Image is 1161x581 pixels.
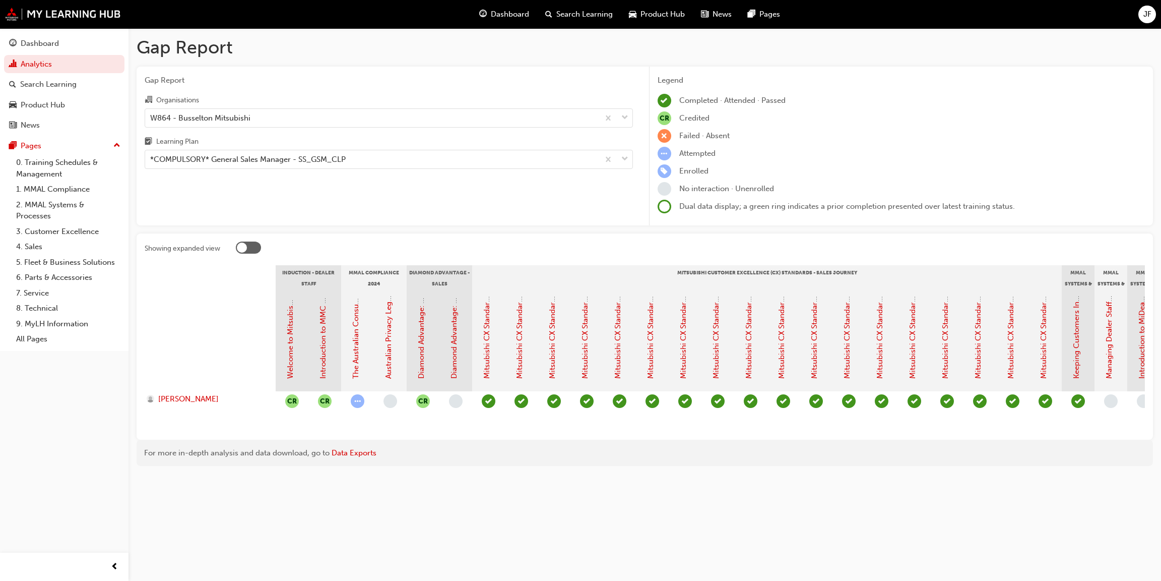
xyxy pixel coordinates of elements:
[145,244,220,254] div: Showing expanded view
[150,154,346,165] div: *COMPULSORY* General Sales Manager - SS_GSM_CLP
[658,75,1145,86] div: Legend
[12,316,124,332] a: 9. MyLH Information
[9,60,17,69] span: chart-icon
[449,256,459,379] a: Diamond Advantage: Sales Training
[285,394,299,408] button: null-icon
[740,4,788,25] a: pages-iconPages
[679,166,708,176] span: Enrolled
[9,39,17,48] span: guage-icon
[679,184,774,193] span: No interaction · Unenrolled
[658,129,671,143] span: learningRecordVerb_FAIL-icon
[748,8,755,21] span: pages-icon
[1094,265,1127,290] div: MMAL Systems & Processes - Management
[491,9,529,20] span: Dashboard
[640,9,685,20] span: Product Hub
[21,38,59,49] div: Dashboard
[156,137,199,147] div: Learning Plan
[658,94,671,107] span: learningRecordVerb_COMPLETE-icon
[658,111,671,125] span: null-icon
[621,111,628,125] span: down-icon
[9,142,17,151] span: pages-icon
[449,394,463,408] span: learningRecordVerb_NONE-icon
[113,139,120,152] span: up-icon
[145,75,633,86] span: Gap Report
[809,394,823,408] span: learningRecordVerb_PASS-icon
[471,4,537,25] a: guage-iconDashboard
[547,394,561,408] span: learningRecordVerb_PASS-icon
[1104,394,1118,408] span: learningRecordVerb_NONE-icon
[678,394,692,408] span: learningRecordVerb_PASS-icon
[875,394,888,408] span: learningRecordVerb_PASS-icon
[417,255,426,379] a: Diamond Advantage: Fundamentals
[12,197,124,224] a: 2. MMAL Systems & Processes
[1006,394,1019,408] span: learningRecordVerb_PASS-icon
[12,285,124,301] a: 7. Service
[12,255,124,270] a: 5. Fleet & Business Solutions
[351,394,364,408] span: learningRecordVerb_ATTEMPT-icon
[21,99,65,111] div: Product Hub
[416,394,430,408] button: null-icon
[1039,394,1052,408] span: learningRecordVerb_PASS-icon
[158,393,219,405] span: [PERSON_NAME]
[621,153,628,166] span: down-icon
[4,96,124,114] a: Product Hub
[20,79,77,90] div: Search Learning
[9,121,17,130] span: news-icon
[658,164,671,178] span: learningRecordVerb_ENROLL-icon
[679,113,709,123] span: Credited
[5,8,121,21] img: mmal
[713,9,732,20] span: News
[4,55,124,74] a: Analytics
[580,394,594,408] span: learningRecordVerb_PASS-icon
[145,138,152,147] span: learningplan-icon
[940,394,954,408] span: learningRecordVerb_PASS-icon
[12,301,124,316] a: 8. Technical
[693,4,740,25] a: news-iconNews
[1143,9,1151,20] span: JF
[679,96,786,105] span: Completed · Attended · Passed
[482,244,491,379] a: Mitsubishi CX Standards - Introduction
[629,8,636,21] span: car-icon
[318,394,332,408] button: null-icon
[711,394,725,408] span: learningRecordVerb_PASS-icon
[156,95,199,105] div: Organisations
[1137,394,1150,408] span: learningRecordVerb_NONE-icon
[556,9,613,20] span: Search Learning
[9,101,17,110] span: car-icon
[12,182,124,197] a: 1. MMAL Compliance
[12,224,124,240] a: 3. Customer Excellence
[759,9,780,20] span: Pages
[341,265,407,290] div: MMAL Compliance 2024
[4,32,124,137] button: DashboardAnalyticsSearch LearningProduct HubNews
[842,394,856,408] span: learningRecordVerb_PASS-icon
[679,131,730,140] span: Failed · Absent
[4,137,124,155] button: Pages
[276,265,341,290] div: Induction - Dealer Staff
[21,140,41,152] div: Pages
[4,116,124,135] a: News
[479,8,487,21] span: guage-icon
[407,265,472,290] div: Diamond Advantage - Sales
[145,96,152,105] span: organisation-icon
[545,8,552,21] span: search-icon
[4,75,124,94] a: Search Learning
[658,147,671,160] span: learningRecordVerb_ATTEMPT-icon
[4,34,124,53] a: Dashboard
[514,394,528,408] span: learningRecordVerb_PASS-icon
[9,80,16,89] span: search-icon
[12,270,124,285] a: 6. Parts & Accessories
[21,120,40,131] div: News
[12,155,124,182] a: 0. Training Schedules & Management
[973,394,987,408] span: learningRecordVerb_PASS-icon
[744,394,757,408] span: learningRecordVerb_PASS-icon
[1137,274,1146,379] a: Introduction to MiDealerAssist
[150,112,250,124] div: W864 - Busselton Mitsubishi
[144,447,1145,459] div: For more in-depth analysis and data download, go to
[537,4,621,25] a: search-iconSearch Learning
[383,394,397,408] span: learningRecordVerb_NONE-icon
[12,239,124,255] a: 4. Sales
